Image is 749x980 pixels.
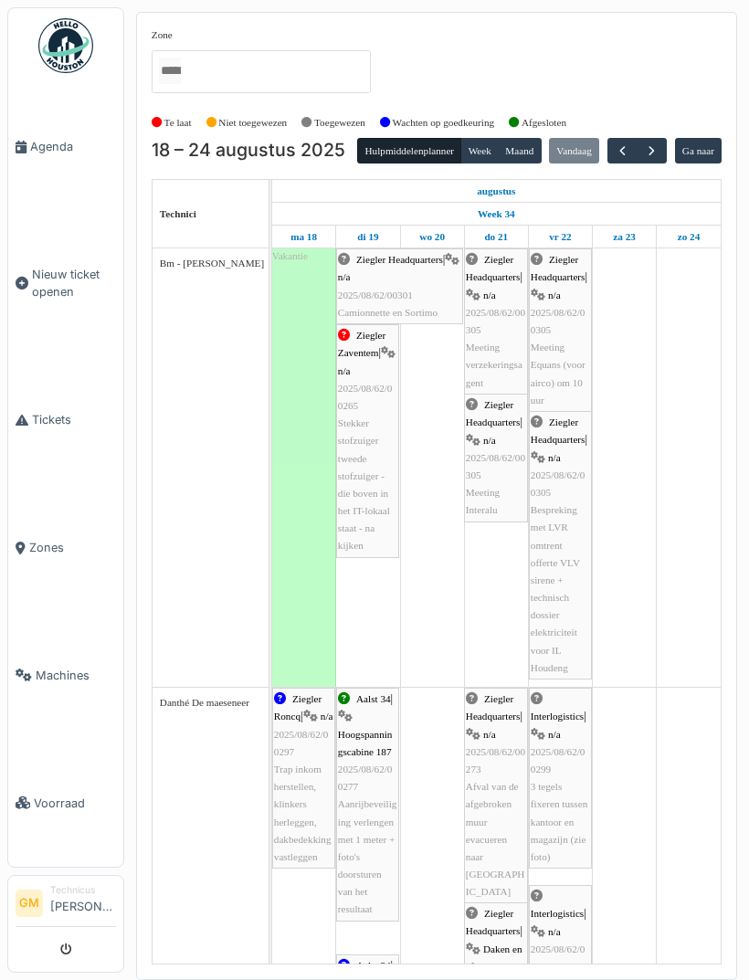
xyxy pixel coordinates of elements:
span: n/a [548,452,561,463]
span: n/a [338,365,351,376]
span: Vakantie [272,250,308,261]
span: Voorraad [34,795,116,812]
span: n/a [483,435,496,446]
span: Agenda [30,138,116,155]
button: Week [460,138,499,163]
a: Tickets [8,356,123,484]
div: Technicus [50,883,116,897]
div: | [531,690,590,866]
label: Niet toegewezen [218,115,287,131]
a: Week 34 [473,203,520,226]
span: Machines [36,667,116,684]
button: Volgende [637,138,667,164]
span: Stekker stofzuiger tweede stofzuiger - die boven in het IT-lokaal staat - na kijken [338,417,390,551]
label: Zone [152,27,173,43]
span: n/a [548,729,561,740]
div: | [531,414,590,677]
span: 2025/08/62/00297 [274,729,329,757]
a: Agenda [8,83,123,211]
label: Afgesloten [522,115,566,131]
span: Ziegler Headquarters [466,693,521,722]
span: 2025/08/62/00265 [338,383,393,411]
a: Zones [8,484,123,612]
label: Wachten op goedkeuring [393,115,495,131]
a: Machines [8,612,123,740]
span: Ziegler Headquarters [466,908,521,936]
span: Danthé De maeseneer [160,697,249,708]
div: | [466,251,526,392]
button: Ga naar [675,138,723,163]
span: Interlogistics [531,908,584,919]
span: Ziegler Headquarters [531,254,585,282]
span: Zones [29,539,116,556]
span: 3 tegels fixeren tussen kantoor en magazijn (zie foto) [531,781,587,862]
div: | [466,396,526,519]
a: 20 augustus 2025 [415,226,449,248]
span: Trap inkom herstellen, klinkers herleggen, dakbedekking vastleggen [274,764,332,862]
li: [PERSON_NAME] [50,883,116,922]
span: n/a [321,711,333,722]
span: n/a [548,926,561,937]
span: Aanrijbeveiliging verlengen met 1 meter + foto's doorsturen van het resultaat [338,798,397,914]
span: Interlogistics [531,711,584,722]
span: Ziegler Headquarters [531,416,585,445]
button: Vorige [607,138,638,164]
span: Ziegler Headquarters [356,254,443,265]
a: 24 augustus 2025 [673,226,705,248]
div: | [466,690,526,918]
span: Bm - [PERSON_NAME] [160,258,264,269]
div: | [338,327,397,554]
a: Voorraad [8,739,123,867]
span: n/a [338,271,351,282]
span: 2025/08/62/00301 [338,290,413,300]
div: | [274,690,333,866]
span: 2025/08/62/00277 [338,764,393,792]
span: 2025/08/62/00273 [466,746,525,775]
button: Vandaag [549,138,599,163]
span: Ziegler Headquarters [466,254,521,282]
div: | [531,251,590,409]
span: 2025/08/62/00305 [531,307,585,335]
span: n/a [483,729,496,740]
div: | [338,690,397,918]
span: Technici [160,208,196,219]
span: Aalst 34 [356,960,391,971]
span: Meeting verzekeringsagent [466,342,522,387]
input: Alles [159,58,181,84]
h2: 18 – 24 augustus 2025 [152,140,345,162]
li: GM [16,890,43,917]
span: n/a [548,290,561,300]
span: Meeting Equans (voor airco) om 10 uur [531,342,585,406]
button: Hulpmiddelenplanner [357,138,461,163]
span: Bespreking met LVR omtrent offerte VLV sirene + technisch dossier elektriciteit voor IL Houdeng [531,504,580,673]
span: Hoogspanningscabine 187 [338,729,393,757]
span: Meeting Interalu [466,487,500,515]
a: 21 augustus 2025 [480,226,512,248]
span: Aalst 34 [356,693,391,704]
a: 19 augustus 2025 [353,226,383,248]
span: 2025/08/62/00299 [531,746,585,775]
label: Te laat [164,115,192,131]
a: 22 augustus 2025 [544,226,575,248]
a: GM Technicus[PERSON_NAME] [16,883,116,927]
a: 23 augustus 2025 [608,226,640,248]
span: Ziegler Headquarters [466,399,521,427]
span: n/a [483,290,496,300]
label: Toegewezen [314,115,365,131]
span: Camionnette en Sortimo [338,307,438,318]
span: Tickets [32,411,116,428]
a: 18 augustus 2025 [472,180,520,203]
img: Badge_color-CXgf-gQk.svg [38,18,93,73]
span: Afval van de afgebroken muur evacueren naar [GEOGRAPHIC_DATA] container [466,781,525,914]
span: Ziegler Zaventem [338,330,386,358]
span: Nieuw ticket openen [32,266,116,300]
span: Ziegler Roncq [274,693,322,722]
span: 2025/08/62/00305 [466,452,525,480]
span: 2025/08/62/00299 [531,943,585,972]
span: 2025/08/62/00305 [466,307,525,335]
span: Daken en aflopen [466,943,522,972]
div: | [338,251,461,321]
a: Nieuw ticket openen [8,211,123,356]
span: 2025/08/62/00305 [531,469,585,498]
button: Maand [498,138,542,163]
